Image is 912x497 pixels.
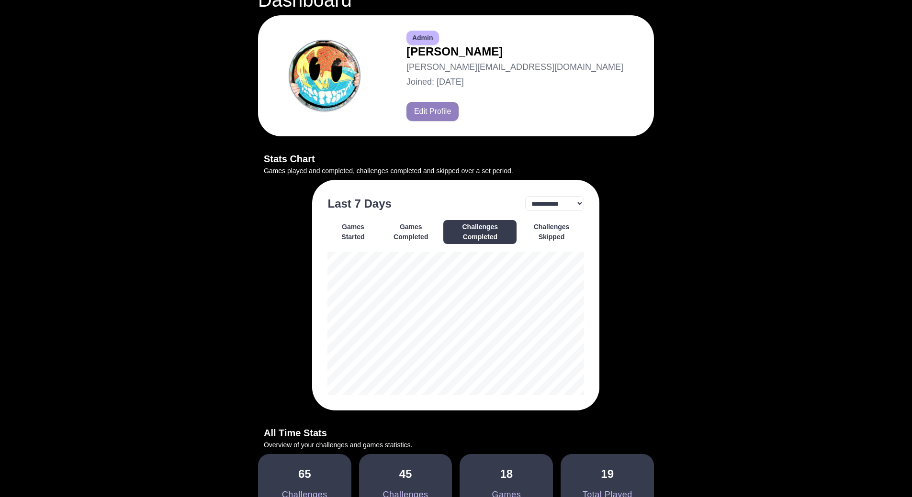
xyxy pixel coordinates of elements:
button: Edit Profile [406,102,459,121]
div: 45 [399,465,412,483]
p: [PERSON_NAME][EMAIL_ADDRESS][DOMAIN_NAME] [406,61,623,74]
button: Games Completed [380,220,441,244]
p: Joined: [DATE] [406,76,623,88]
button: Challenges Completed [443,220,517,244]
h3: Last 7 Days [327,195,391,212]
p: Games played and completed, challenges completed and skipped over a set period. [258,166,654,176]
div: 65 [298,465,311,483]
h3: All Time Stats [258,426,654,440]
p: Overview of your challenges and games statistics. [258,440,654,450]
button: Challenges Skipped [518,220,584,244]
button: Games Started [327,220,378,244]
span: Admin [406,31,439,45]
h2: [PERSON_NAME] [406,45,623,59]
div: 19 [601,465,614,483]
h3: Stats Chart [258,152,654,166]
img: Avatar [289,40,360,111]
div: 18 [500,465,513,483]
